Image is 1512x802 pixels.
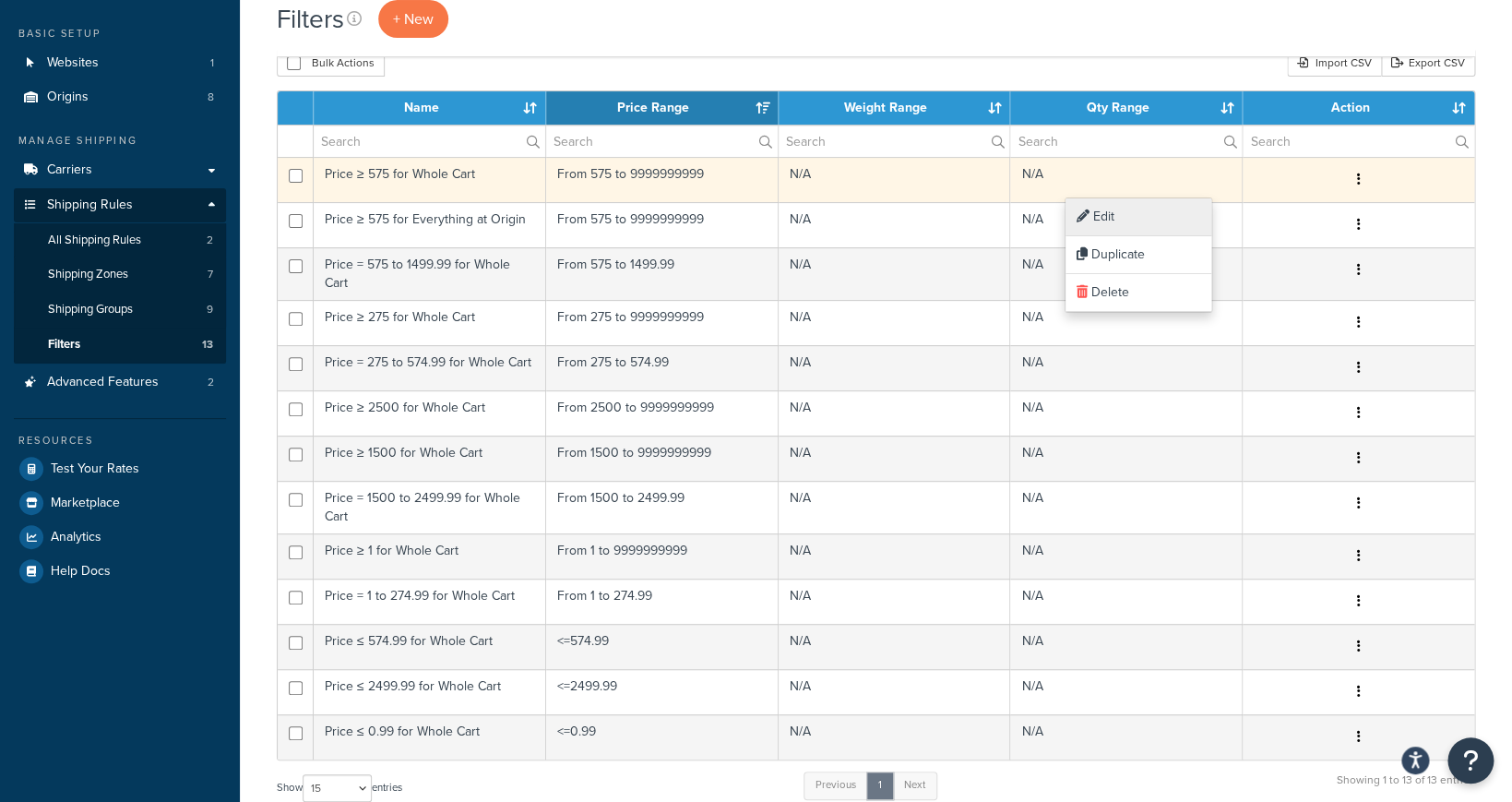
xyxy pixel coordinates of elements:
td: From 1 to 9999999999 [546,533,779,579]
a: Test Your Rates [14,452,226,485]
li: All Shipping Rules [14,223,226,257]
span: Analytics [51,530,101,545]
td: From 575 to 1499.99 [546,247,779,300]
span: Carriers [47,162,92,178]
td: N/A [779,436,1011,481]
a: Duplicate [1066,236,1211,274]
td: Price ≥ 2500 for Whole Cart [314,390,546,436]
a: Origins 8 [14,80,226,114]
button: Bulk Actions [277,49,385,77]
a: Marketplace [14,486,226,520]
li: Advanced Features [14,365,226,400]
td: N/A [1010,669,1243,714]
span: Help Docs [51,564,111,580]
span: Origins [47,90,89,105]
a: Shipping Groups 9 [14,293,226,327]
span: 13 [202,337,213,353]
td: N/A [779,300,1011,345]
span: Shipping Rules [47,198,133,213]
li: Origins [14,80,226,114]
td: Price ≥ 575 for Everything at Origin [314,202,546,247]
td: <=574.99 [546,624,779,669]
td: N/A [779,202,1011,247]
span: Filters [48,337,80,353]
td: Price ≤ 2499.99 for Whole Cart [314,669,546,714]
a: Filters 13 [14,328,226,362]
span: 2 [207,233,213,248]
span: 2 [208,375,214,390]
a: Help Docs [14,555,226,588]
th: Qty Range: activate to sort column ascending [1010,91,1243,125]
span: Test Your Rates [51,461,139,477]
span: 8 [208,90,214,105]
td: Price = 575 to 1499.99 for Whole Cart [314,247,546,300]
input: Search [546,126,778,157]
td: N/A [779,533,1011,579]
input: Search [1243,126,1474,157]
td: N/A [1010,533,1243,579]
th: Price Range: activate to sort column ascending [546,91,779,125]
select: Showentries [303,774,372,802]
td: From 1500 to 9999999999 [546,436,779,481]
td: Price = 1 to 274.99 for Whole Cart [314,579,546,624]
li: Analytics [14,521,226,554]
td: From 575 to 9999999999 [546,202,779,247]
span: Advanced Features [47,375,159,390]
input: Search [314,126,545,157]
a: Advanced Features 2 [14,365,226,400]
a: Shipping Rules [14,188,226,222]
td: From 1 to 274.99 [546,579,779,624]
td: <=2499.99 [546,669,779,714]
td: N/A [779,157,1011,202]
td: N/A [779,714,1011,760]
td: Price ≥ 1500 for Whole Cart [314,436,546,481]
td: N/A [1010,247,1243,300]
a: Carriers [14,153,226,187]
td: Price ≥ 1 for Whole Cart [314,533,546,579]
th: Action: activate to sort column ascending [1243,91,1474,125]
td: N/A [779,481,1011,533]
td: Price ≥ 575 for Whole Cart [314,157,546,202]
span: Shipping Zones [48,267,128,282]
span: All Shipping Rules [48,233,141,248]
td: Price = 1500 to 2499.99 for Whole Cart [314,481,546,533]
th: Name: activate to sort column ascending [314,91,546,125]
span: 9 [207,302,213,317]
span: Websites [47,55,99,71]
td: Price = 275 to 574.99 for Whole Cart [314,345,546,390]
td: From 275 to 9999999999 [546,300,779,345]
td: N/A [1010,624,1243,669]
a: All Shipping Rules 2 [14,223,226,257]
a: 1 [866,772,894,799]
li: Websites [14,46,226,80]
td: From 2500 to 9999999999 [546,390,779,436]
td: N/A [779,624,1011,669]
th: Weight Range: activate to sort column ascending [779,91,1011,125]
td: Price ≤ 574.99 for Whole Cart [314,624,546,669]
td: N/A [1010,300,1243,345]
td: N/A [1010,481,1243,533]
button: Open Resource Center [1447,737,1494,784]
td: <=0.99 [546,714,779,760]
div: Import CSV [1287,49,1381,77]
a: Previous [804,772,868,799]
td: N/A [779,390,1011,436]
td: N/A [1010,436,1243,481]
li: Shipping Rules [14,188,226,364]
h1: Filters [277,1,344,37]
a: Next [892,772,937,799]
a: Websites 1 [14,46,226,80]
td: From 575 to 9999999999 [546,157,779,202]
div: Basic Setup [14,26,226,42]
span: Marketplace [51,496,120,511]
div: Manage Shipping [14,133,226,149]
span: 1 [210,55,214,71]
span: + New [393,8,434,30]
td: N/A [1010,390,1243,436]
input: Search [1010,126,1242,157]
td: Price ≥ 275 for Whole Cart [314,300,546,345]
td: N/A [1010,579,1243,624]
td: From 1500 to 2499.99 [546,481,779,533]
span: Shipping Groups [48,302,133,317]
